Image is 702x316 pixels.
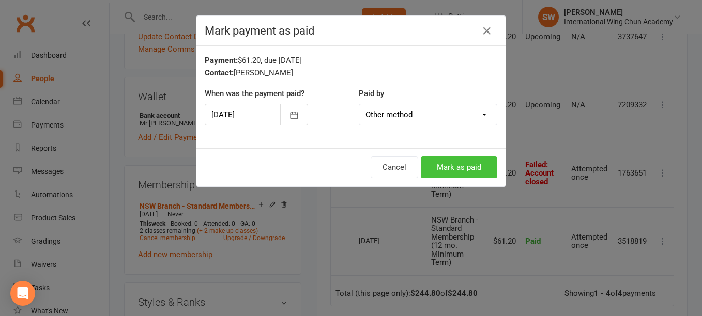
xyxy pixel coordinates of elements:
[205,54,497,67] div: $61.20, due [DATE]
[205,56,238,65] strong: Payment:
[479,23,495,39] button: Close
[371,156,418,178] button: Cancel
[10,281,35,306] div: Open Intercom Messenger
[359,87,384,100] label: Paid by
[205,87,304,100] label: When was the payment paid?
[205,68,234,77] strong: Contact:
[205,67,497,79] div: [PERSON_NAME]
[205,24,497,37] h4: Mark payment as paid
[421,156,497,178] button: Mark as paid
